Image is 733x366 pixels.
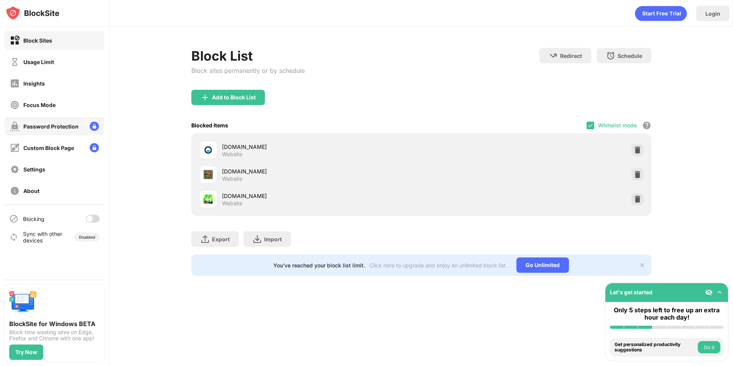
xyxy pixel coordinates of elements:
[90,143,99,152] img: lock-menu.svg
[191,48,305,64] div: Block List
[10,143,20,153] img: customize-block-page-off.svg
[79,235,95,239] div: Disabled
[23,231,62,244] div: Sync with other devices
[610,289,652,295] div: Let's get started
[23,216,44,222] div: Blocking
[10,165,20,174] img: settings-off.svg
[222,151,242,158] div: Website
[639,262,645,268] img: x-button.svg
[222,175,242,182] div: Website
[212,94,256,101] div: Add to Block List
[10,100,20,110] img: focus-off.svg
[15,349,37,355] div: Try Now
[10,57,20,67] img: time-usage-off.svg
[23,123,79,130] div: Password Protection
[191,122,228,129] div: Blocked Items
[204,145,213,155] img: favicons
[10,186,20,196] img: about-off.svg
[10,36,20,45] img: block-on.svg
[698,341,720,353] button: Do it
[23,188,39,194] div: About
[204,195,213,204] img: favicons
[10,79,20,88] img: insights-off.svg
[264,236,282,242] div: Import
[5,5,59,21] img: logo-blocksite.svg
[23,102,56,108] div: Focus Mode
[9,320,100,328] div: BlockSite for Windows BETA
[222,167,421,175] div: [DOMAIN_NAME]
[618,53,642,59] div: Schedule
[635,6,687,21] div: animation
[23,37,52,44] div: Block Sites
[23,145,74,151] div: Custom Block Page
[9,232,18,242] img: sync-icon.svg
[615,342,696,353] div: Get personalized productivity suggestions
[23,80,45,87] div: Insights
[222,143,421,151] div: [DOMAIN_NAME]
[705,10,720,17] div: Login
[23,59,54,65] div: Usage Limit
[610,307,723,321] div: Only 5 steps left to free up an extra hour each day!
[90,122,99,131] img: lock-menu.svg
[212,236,230,242] div: Export
[516,257,569,273] div: Go Unlimited
[716,289,723,296] img: omni-setup-toggle.svg
[9,214,18,223] img: blocking-icon.svg
[370,262,507,269] div: Click here to upgrade and enjoy an unlimited block list.
[9,329,100,341] div: Block time wasting sites on Edge, Firefox and Chrome with one app!
[598,122,637,129] div: Whitelist mode
[204,170,213,179] img: favicons
[705,289,713,296] img: eye-not-visible.svg
[23,166,45,173] div: Settings
[273,262,365,269] div: You’ve reached your block list limit.
[222,200,242,207] div: Website
[587,122,593,129] img: check.svg
[9,289,37,317] img: push-desktop.svg
[560,53,582,59] div: Redirect
[222,192,421,200] div: [DOMAIN_NAME]
[191,67,305,74] div: Block sites permanently or by schedule
[10,122,20,131] img: password-protection-off.svg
